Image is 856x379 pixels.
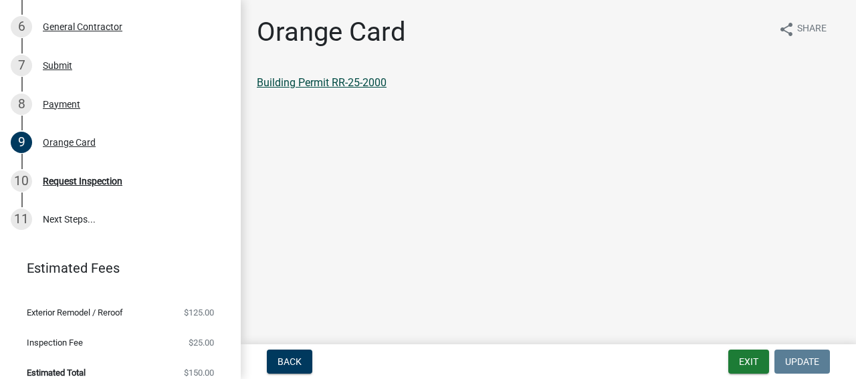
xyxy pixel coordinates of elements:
[11,255,219,281] a: Estimated Fees
[43,138,96,147] div: Orange Card
[267,350,312,374] button: Back
[778,21,794,37] i: share
[184,368,214,377] span: $150.00
[768,16,837,42] button: shareShare
[257,16,406,48] h1: Orange Card
[43,176,122,186] div: Request Inspection
[11,94,32,115] div: 8
[774,350,830,374] button: Update
[43,22,122,31] div: General Contractor
[11,16,32,37] div: 6
[27,368,86,377] span: Estimated Total
[43,61,72,70] div: Submit
[11,132,32,153] div: 9
[728,350,769,374] button: Exit
[189,338,214,347] span: $25.00
[785,356,819,367] span: Update
[11,209,32,230] div: 11
[11,170,32,192] div: 10
[11,55,32,76] div: 7
[43,100,80,109] div: Payment
[27,338,83,347] span: Inspection Fee
[797,21,827,37] span: Share
[257,76,387,89] a: Building Permit RR-25-2000
[184,308,214,317] span: $125.00
[27,308,123,317] span: Exterior Remodel / Reroof
[278,356,302,367] span: Back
